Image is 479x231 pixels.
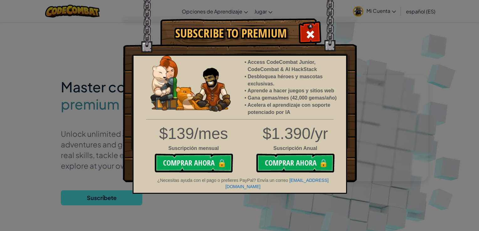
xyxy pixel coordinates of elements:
[248,95,340,102] li: Gana gemas/mes (42,000 gemas/año)
[150,56,231,112] img: anya-and-nando-pet.webp
[152,145,235,152] div: Suscripción mensual
[248,87,340,95] li: Aprende a hacer juegos y sitios web
[157,178,288,183] span: ¿Necesitas ayuda con el pago o prefieres PayPal? Envía un correo
[248,59,340,73] li: Access CodeCombat Junior, CodeCombat & AI HackStack
[256,154,334,172] button: Comprar ahora🔒
[167,27,295,40] h1: Subscribe to Premium
[155,154,233,172] button: Comprar ahora🔒
[129,123,351,145] div: $1.390/yr
[248,102,340,116] li: Acelera el aprendizaje con soporte potenciado por IA
[248,73,340,88] li: Desbloquea héroes y mascotas exclusivas.
[129,145,351,152] div: Suscripción Anual
[152,123,235,145] div: $139/mes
